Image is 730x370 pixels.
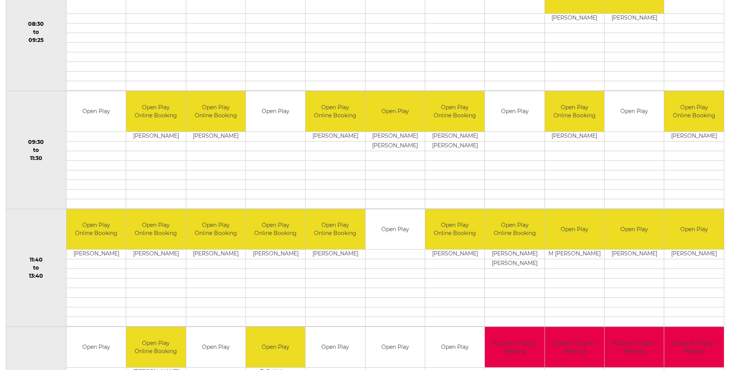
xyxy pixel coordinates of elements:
td: Open Play Online Booking [664,91,724,132]
td: [PERSON_NAME] [306,132,365,141]
td: [PERSON_NAME] [485,250,544,259]
td: [PERSON_NAME] [425,250,484,259]
td: [PERSON_NAME] [664,132,724,141]
td: [PERSON_NAME] [605,14,664,23]
td: Purbeck Trophy - Meeting [605,327,664,367]
td: Open Play Online Booking [306,91,365,132]
td: [PERSON_NAME] [306,250,365,259]
td: Open Play Online Booking [67,209,126,250]
td: Open Play [605,209,664,250]
td: [PERSON_NAME] [425,132,484,141]
td: [PERSON_NAME] [126,132,185,141]
td: Open Play Online Booking [246,209,305,250]
td: [PERSON_NAME] [67,250,126,259]
td: [PERSON_NAME] [664,250,724,259]
td: Purbeck Trophy - Meeting [664,327,724,367]
td: Open Play [605,91,664,132]
td: Open Play Online Booking [425,91,484,132]
td: [PERSON_NAME] [186,132,246,141]
td: Open Play [67,91,126,132]
td: [PERSON_NAME] [425,141,484,151]
td: Open Play [425,327,484,367]
td: Open Play [366,209,425,250]
td: Open Play [246,91,305,132]
td: Open Play Online Booking [126,91,185,132]
td: Open Play Online Booking [186,91,246,132]
td: [PERSON_NAME] [545,14,604,23]
td: [PERSON_NAME] [366,132,425,141]
td: [PERSON_NAME] [246,250,305,259]
td: Open Play Online Booking [186,209,246,250]
td: Open Play Online Booking [485,209,544,250]
td: Open Play Online Booking [126,209,185,250]
td: Open Play Online Booking [306,209,365,250]
td: [PERSON_NAME] [186,250,246,259]
td: [PERSON_NAME] [485,259,544,269]
td: [PERSON_NAME] [366,141,425,151]
td: [PERSON_NAME] [605,250,664,259]
td: [PERSON_NAME] [545,132,604,141]
td: Open Play [246,327,305,367]
td: Open Play Online Booking [126,327,185,367]
td: Open Play [485,91,544,132]
td: Open Play [67,327,126,367]
td: Open Play Online Booking [545,91,604,132]
td: Open Play [306,327,365,367]
td: Open Play [366,327,425,367]
td: Purbeck Trophy - Meeting [545,327,604,367]
td: M [PERSON_NAME] [545,250,604,259]
td: 09:30 to 11:30 [6,91,67,209]
td: Open Play [366,91,425,132]
td: Open Play [545,209,604,250]
td: Open Play Online Booking [425,209,484,250]
td: Open Play [186,327,246,367]
td: Open Play [664,209,724,250]
td: [PERSON_NAME] [126,250,185,259]
td: 11:40 to 13:40 [6,209,67,327]
td: Purbeck Trophy - Meeting [485,327,544,367]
